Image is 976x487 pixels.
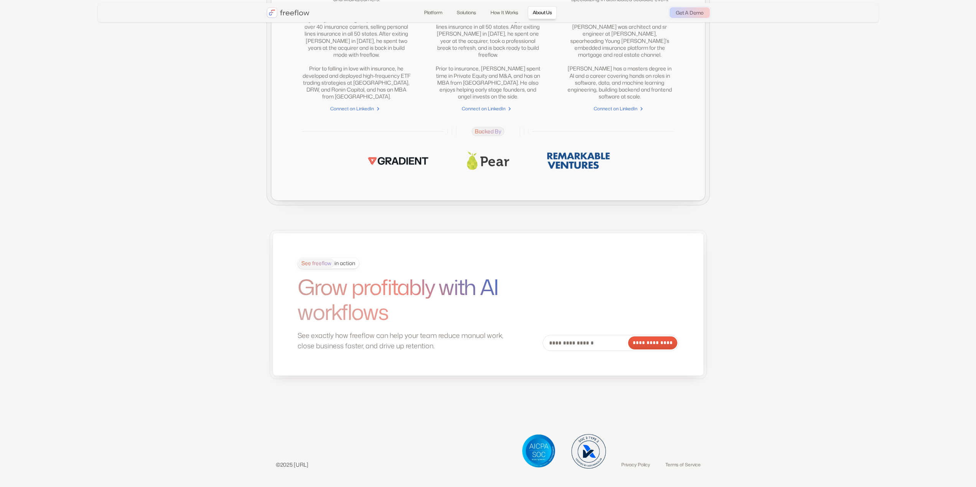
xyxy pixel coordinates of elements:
[330,105,374,113] div: Connect on LinkedIn
[528,6,557,19] a: About Us
[419,6,447,19] a: Platform
[486,6,523,19] a: How It Works
[472,127,504,136] span: Backed By
[594,105,637,113] div: Connect on LinkedIn
[565,105,674,113] a: Connect on LinkedIn
[298,275,509,324] h1: Grow profitably with AI workflows
[298,259,355,268] div: in action
[302,105,411,113] a: Connect on LinkedIn
[543,335,679,351] form: Email Form
[276,461,309,469] p: ©2025 [URL]
[298,330,509,351] p: See exactly how freeflow can help your team reduce manual work, close business faster, and drive ...
[298,259,334,268] span: See freeflow
[452,6,481,19] a: Solutions
[670,7,710,18] a: Get A Demo
[621,461,650,469] a: Privacy Policy
[434,105,542,113] a: Connect on LinkedIn
[462,105,505,113] div: Connect on LinkedIn
[267,7,309,18] a: home
[665,461,701,469] a: Terms of Service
